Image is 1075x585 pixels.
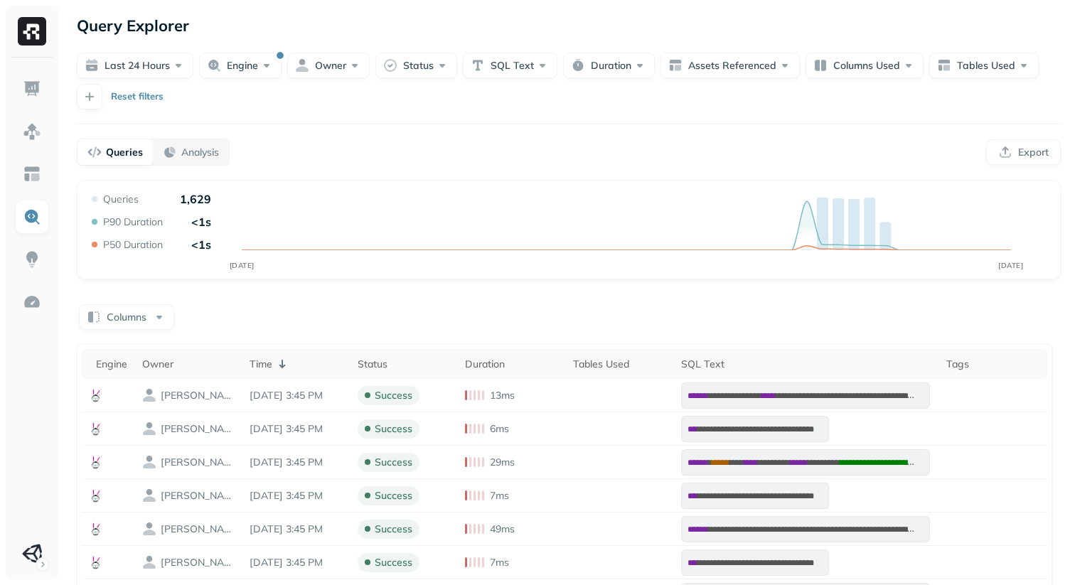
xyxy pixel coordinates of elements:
div: Tags [946,358,1040,371]
div: Engine [96,358,128,371]
p: 29ms [490,456,515,469]
p: <1s [191,215,211,229]
p: trino [161,522,236,536]
p: Sep 4, 2025 3:45 PM [250,389,343,402]
p: Analysis [181,146,219,159]
img: owner [142,488,156,503]
img: Query Explorer [23,208,41,226]
p: success [375,556,412,569]
p: Queries [103,193,139,206]
p: Reset filters [111,90,164,104]
button: Tables Used [929,53,1039,78]
div: Status [358,358,451,371]
img: Optimization [23,293,41,311]
p: trino [161,556,236,569]
p: 1,629 [180,192,211,206]
p: success [375,422,412,436]
tspan: [DATE] [230,261,255,270]
img: owner [142,388,156,402]
img: owner [142,555,156,569]
p: Sep 4, 2025 3:45 PM [250,422,343,436]
p: 7ms [490,489,509,503]
p: 49ms [490,522,515,536]
img: Asset Explorer [23,165,41,183]
p: success [375,522,412,536]
p: Sep 4, 2025 3:45 PM [250,489,343,503]
button: Columns [79,304,174,330]
p: success [375,489,412,503]
img: Ryft [18,17,46,45]
img: Insights [23,250,41,269]
p: <1s [191,237,211,252]
button: Last 24 hours [77,53,193,78]
button: Export [986,139,1061,165]
img: Dashboard [23,80,41,98]
p: Sep 4, 2025 3:45 PM [250,456,343,469]
button: SQL Text [463,53,557,78]
p: trino [161,422,236,436]
img: owner [142,455,156,469]
img: owner [142,522,156,536]
button: Engine [199,53,282,78]
button: Duration [563,53,655,78]
p: trino [161,456,236,469]
p: 6ms [490,422,509,436]
div: Owner [142,358,236,371]
button: Columns Used [806,53,924,78]
p: Sep 4, 2025 3:45 PM [250,522,343,536]
div: Tables Used [573,358,667,371]
button: Status [375,53,457,78]
div: SQL Text [681,358,933,371]
p: trino [161,389,236,402]
p: Queries [106,146,143,159]
p: 13ms [490,389,515,402]
img: Unity [22,544,42,564]
img: Assets [23,122,41,141]
p: Sep 4, 2025 3:45 PM [250,556,343,569]
tspan: [DATE] [998,261,1023,270]
p: success [375,389,412,402]
p: P90 Duration [103,215,163,229]
button: Owner [287,53,370,78]
p: 7ms [490,556,509,569]
img: owner [142,422,156,436]
div: Duration [465,358,559,371]
p: trino [161,489,236,503]
button: Assets Referenced [660,53,800,78]
p: P50 Duration [103,238,163,252]
div: Time [250,355,343,372]
p: Query Explorer [77,13,189,38]
p: success [375,456,412,469]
